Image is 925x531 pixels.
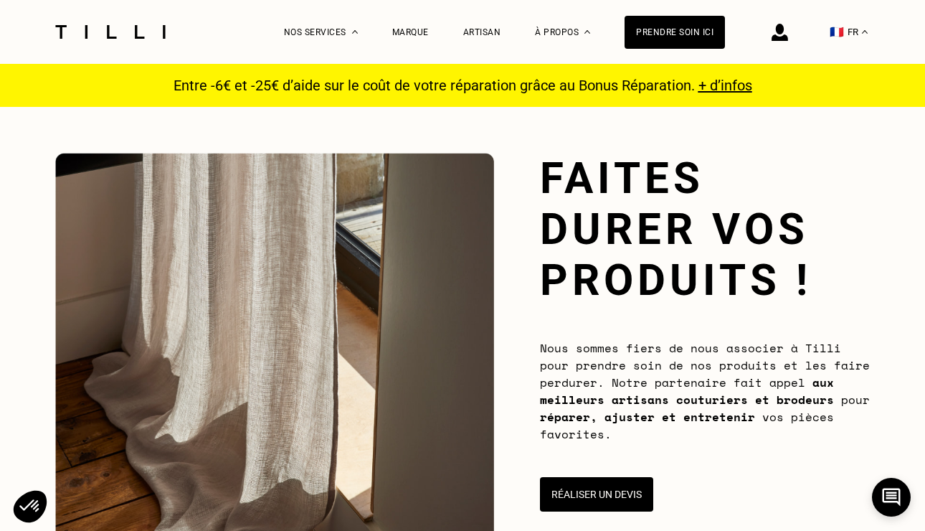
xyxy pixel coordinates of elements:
[772,24,788,41] img: icône connexion
[862,30,868,34] img: menu déroulant
[625,16,725,49] a: Prendre soin ici
[698,77,752,94] a: + d’infos
[540,408,755,426] b: réparer, ajuster et entretenir
[352,30,358,34] img: Menu déroulant
[540,339,870,443] span: Nous sommes fiers de nous associer à Tilli pour prendre soin de nos produits et les faire perdure...
[540,153,870,306] h1: Faites durer vos produits !
[392,27,429,37] a: Marque
[50,25,171,39] img: Logo du service de couturière Tilli
[463,27,501,37] a: Artisan
[540,477,653,512] button: Réaliser un devis
[584,30,590,34] img: Menu déroulant à propos
[540,374,834,408] b: aux meilleurs artisans couturiers et brodeurs
[165,77,761,94] p: Entre -6€ et -25€ d’aide sur le coût de votre réparation grâce au Bonus Réparation.
[830,25,844,39] span: 🇫🇷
